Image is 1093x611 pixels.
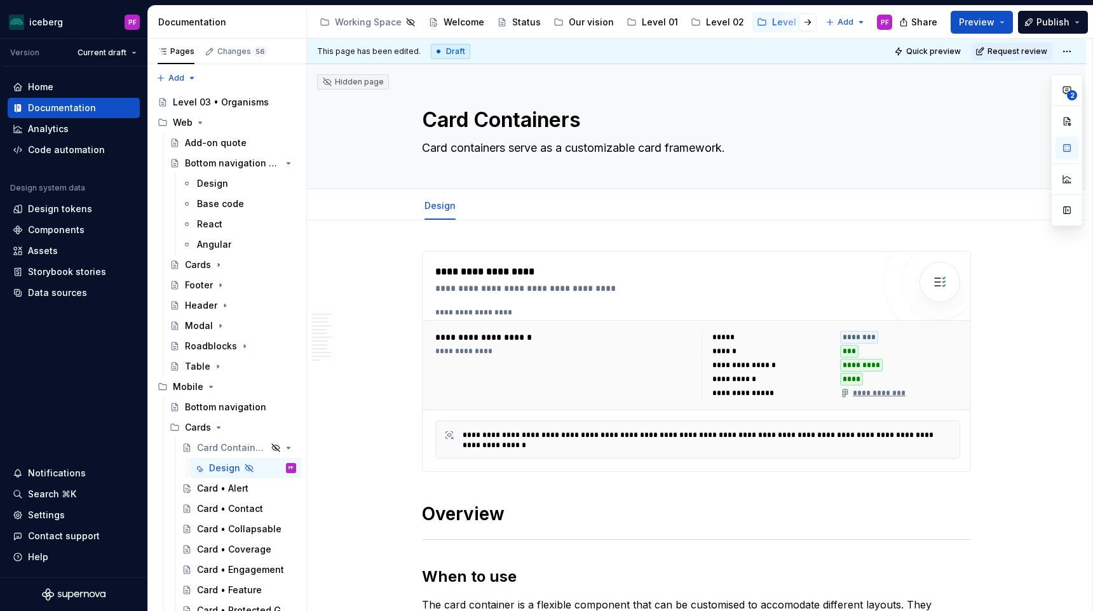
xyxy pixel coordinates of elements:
a: React [177,214,301,234]
div: Header [185,299,217,312]
div: Card Containers [197,441,267,454]
div: Cards [185,421,211,434]
a: Assets [8,241,140,261]
div: Documentation [28,102,96,114]
span: Share [911,16,937,29]
a: Design [177,173,301,194]
div: Home [28,81,53,93]
textarea: Card Containers [419,105,968,135]
div: Base code [197,198,244,210]
div: Pages [158,46,194,57]
button: Publish [1018,11,1088,34]
div: Documentation [158,16,301,29]
textarea: Card containers serve as a customizable card framework. [419,138,968,158]
div: Footer [185,279,213,292]
div: Storybook stories [28,265,106,278]
a: Bottom navigation [165,397,301,417]
a: Level 02 [686,12,749,32]
button: Request review [972,43,1053,60]
span: Add [168,73,184,83]
div: Page tree [315,10,819,35]
div: Notifications [28,467,86,480]
div: Cards [185,258,211,271]
div: Settings [28,509,65,521]
div: PF [289,462,294,474]
a: Card • Alert [177,478,301,499]
div: Version [10,48,39,58]
a: Level 03 • Organisms [153,92,301,112]
div: Card • Collapsable [197,523,282,535]
div: Table [185,360,210,373]
div: Code automation [28,144,105,156]
a: Design [424,200,456,211]
a: Modal [165,316,301,336]
div: Help [28,551,48,563]
a: Roadblocks [165,336,301,356]
div: Mobile [153,377,301,397]
a: Data sources [8,283,140,303]
div: Web [173,116,193,129]
a: Level 01 [621,12,683,32]
button: Contact support [8,526,140,546]
span: Request review [988,46,1047,57]
a: Settings [8,505,140,525]
span: Quick preview [906,46,961,57]
div: Level 01 [642,16,678,29]
a: Our vision [548,12,619,32]
a: Header [165,295,301,316]
a: Card Containers [177,438,301,458]
a: Storybook stories [8,262,140,282]
span: Add [838,17,853,27]
div: Mobile [173,380,203,393]
a: Card • Coverage [177,539,301,560]
div: Level 02 [706,16,744,29]
h2: When to use [422,567,971,587]
a: Table [165,356,301,377]
h1: Overview [422,502,971,525]
a: Base code [177,194,301,214]
div: Modal [185,319,213,332]
img: 418c6d47-6da6-4103-8b13-b5999f8989a1.png [9,15,24,30]
div: Search ⌘K [28,488,76,500]
div: Bottom navigation [185,401,266,413]
div: Angular [197,238,231,251]
div: Changes [217,46,267,57]
div: Card • Feature [197,584,262,596]
a: Add-on quote [165,133,301,153]
div: Level 03 • Organisms [173,96,269,109]
span: This page has been edited. [317,46,421,57]
span: Preview [959,16,995,29]
div: iceberg [29,16,63,29]
div: Bottom navigation bar [185,157,281,170]
button: Notifications [8,463,140,483]
div: Data sources [28,286,87,299]
div: PF [881,17,889,27]
button: Share [893,11,946,34]
div: Web [153,112,301,133]
a: Bottom navigation bar [165,153,301,173]
div: Card • Engagement [197,563,284,576]
a: Components [8,220,140,240]
div: React [197,218,222,231]
div: Our vision [569,16,614,29]
div: Card • Alert [197,482,248,495]
a: Footer [165,275,301,295]
a: Working Space [315,12,421,32]
div: Working Space [335,16,402,29]
div: Draft [431,44,470,59]
button: Preview [951,11,1013,34]
button: Add [822,13,869,31]
div: PF [128,17,137,27]
div: Add-on quote [185,137,247,149]
a: Card • Engagement [177,560,301,580]
div: Card • Coverage [197,543,271,556]
div: Assets [28,245,58,257]
div: Card • Contact [197,502,263,515]
a: Level 03 [752,12,815,32]
a: Card • Feature [177,580,301,600]
svg: Supernova Logo [42,588,105,601]
a: Analytics [8,119,140,139]
div: Hidden page [322,77,384,87]
span: 56 [254,46,267,57]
